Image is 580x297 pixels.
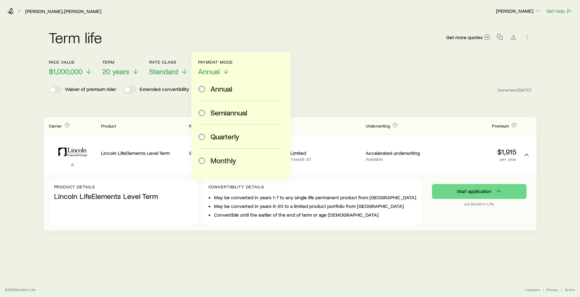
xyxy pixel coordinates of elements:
[564,287,575,292] a: Terms
[198,67,220,76] span: Annual
[214,194,417,200] li: May be converted in years 1-7 to any single life permanent product from [GEOGRAPHIC_DATA]
[498,87,531,93] span: Generated
[101,123,116,128] span: Product
[433,147,517,156] p: $1,915
[49,30,102,45] h2: Term life
[49,60,92,76] button: Face value$1,000,000
[101,150,184,156] p: Lincoln LifeElements Level Term
[149,60,188,76] button: Rate ClassStandard
[49,161,96,168] p: A
[446,34,490,41] a: Get more quotes
[149,60,188,65] p: Rate Class
[189,123,210,128] span: Rate Class
[140,86,189,93] p: Extended convertibility
[492,123,509,128] span: Premium
[5,287,36,292] p: © 2025 Modern Life
[433,157,517,162] p: per year
[102,60,139,65] p: Term
[366,157,428,162] p: Available
[525,287,540,292] a: Licenses
[290,150,311,156] p: Limited
[214,203,417,209] li: May be converted in years 8-20 to a limited product portfolio from [GEOGRAPHIC_DATA]
[189,150,252,156] p: Standard
[49,67,82,76] span: $1,000,000
[198,60,233,65] p: Payment Mode
[54,192,193,200] p: Lincoln LifeElements Level Term
[54,184,193,189] p: Product details
[546,287,558,292] a: Privacy
[25,8,102,14] a: [PERSON_NAME], [PERSON_NAME]
[518,87,531,93] span: [DATE]
[546,7,573,15] button: Get help
[432,184,527,199] a: Start application
[208,184,417,189] p: Convertibility Details
[366,150,428,156] p: Accelerated underwriting
[65,86,116,93] p: Waiver of premium rider
[102,67,129,76] span: 20 years
[561,287,562,292] span: •
[366,123,390,128] span: Underwriting
[102,60,139,76] button: Term20 years
[509,35,518,41] a: Download CSV
[446,35,483,40] span: Get more quotes
[432,201,527,206] p: via Modern Life
[496,7,541,15] button: [PERSON_NAME]
[49,60,92,65] p: Face value
[49,123,62,128] span: Carrier
[198,60,233,76] button: Payment ModeAnnual
[543,287,544,292] span: •
[44,117,536,231] div: Term quotes
[290,157,311,162] p: Years 8 - 20
[149,67,178,76] span: Standard
[496,8,541,14] p: [PERSON_NAME]
[214,212,417,218] li: Convertible until the earlier of the end of term or age [DEMOGRAPHIC_DATA]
